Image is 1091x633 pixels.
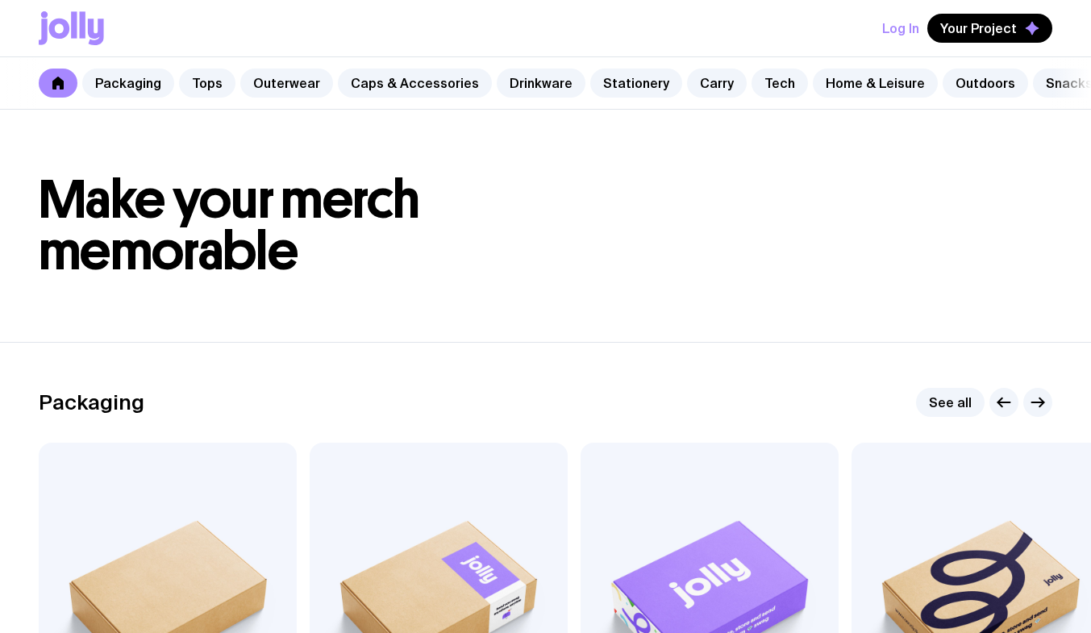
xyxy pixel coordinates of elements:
[882,14,919,43] button: Log In
[497,69,585,98] a: Drinkware
[39,168,420,283] span: Make your merch memorable
[813,69,938,98] a: Home & Leisure
[39,390,144,414] h2: Packaging
[179,69,235,98] a: Tops
[240,69,333,98] a: Outerwear
[752,69,808,98] a: Tech
[927,14,1052,43] button: Your Project
[338,69,492,98] a: Caps & Accessories
[916,388,985,417] a: See all
[82,69,174,98] a: Packaging
[943,69,1028,98] a: Outdoors
[940,20,1017,36] span: Your Project
[590,69,682,98] a: Stationery
[687,69,747,98] a: Carry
